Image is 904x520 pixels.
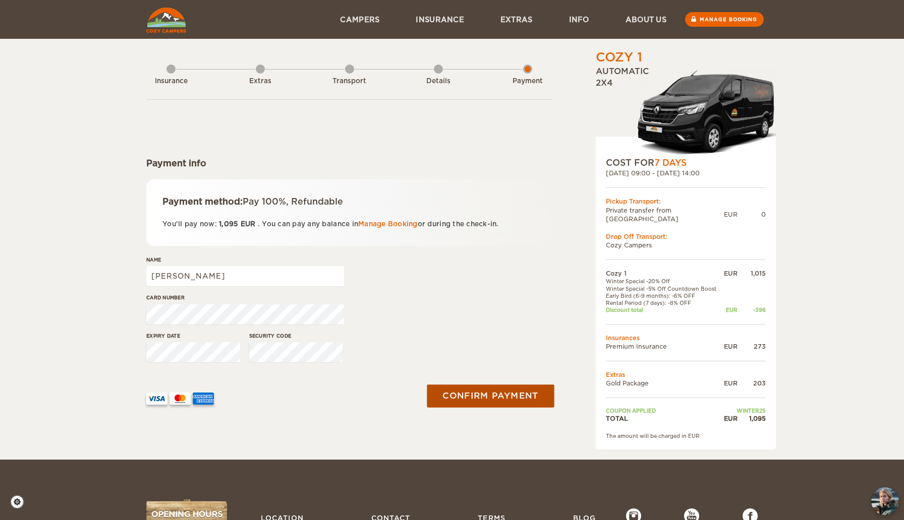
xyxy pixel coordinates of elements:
[606,292,722,299] td: Early Bird (6-9 months): -6% OFF
[738,342,766,351] div: 273
[738,379,766,387] div: 203
[162,196,536,208] div: Payment method:
[685,12,764,27] a: Manage booking
[146,294,344,301] label: Card number
[243,197,343,207] span: Pay 100%, Refundable
[722,414,738,423] div: EUR
[738,269,766,278] div: 1,015
[606,285,722,292] td: Winter Special -5% Off Countdown Boost
[606,379,722,387] td: Gold Package
[596,49,642,66] div: Cozy 1
[596,66,776,157] div: Automatic 2x4
[193,393,214,405] img: AMEX
[606,342,722,351] td: Premium Insurance
[606,169,766,177] div: [DATE] 09:00 - [DATE] 14:00
[322,77,377,86] div: Transport
[722,269,738,278] div: EUR
[162,218,536,230] p: You'll pay now: . You can pay any balance in or during the check-in.
[738,210,766,219] div: 0
[146,8,186,33] img: Cozy Campers
[606,278,722,285] td: Winter Special -20% Off
[219,220,238,228] span: 1,095
[738,414,766,423] div: 1,095
[654,158,687,168] span: 7 Days
[146,393,167,405] img: VISA
[722,407,766,414] td: WINTER25
[233,77,288,86] div: Extras
[606,157,766,169] div: COST FOR
[249,332,343,340] label: Security code
[606,407,722,414] td: Coupon applied
[241,220,256,228] span: EUR
[10,495,31,509] a: Cookie settings
[606,206,724,223] td: Private transfer from [GEOGRAPHIC_DATA]
[143,77,199,86] div: Insurance
[500,77,555,86] div: Payment
[606,241,766,249] td: Cozy Campers
[358,220,418,228] a: Manage Booking
[606,432,766,439] div: The amount will be charged in EUR
[606,306,722,313] td: Discount total
[606,197,766,206] div: Pickup Transport:
[146,332,240,340] label: Expiry date
[722,342,738,351] div: EUR
[871,487,899,515] button: chat-button
[871,487,899,515] img: Freyja at Cozy Campers
[636,69,776,157] img: Stuttur-m-c-logo-2.png
[606,232,766,241] div: Drop Off Transport:
[724,210,738,219] div: EUR
[606,414,722,423] td: TOTAL
[606,370,766,379] td: Extras
[606,299,722,306] td: Rental Period (7 days): -8% OFF
[722,379,738,387] div: EUR
[738,306,766,313] div: -396
[606,269,722,278] td: Cozy 1
[427,384,554,407] button: Confirm payment
[146,256,344,264] label: Name
[411,77,466,86] div: Details
[606,334,766,342] td: Insurances
[169,393,191,405] img: mastercard
[146,157,552,169] div: Payment info
[722,306,738,313] div: EUR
